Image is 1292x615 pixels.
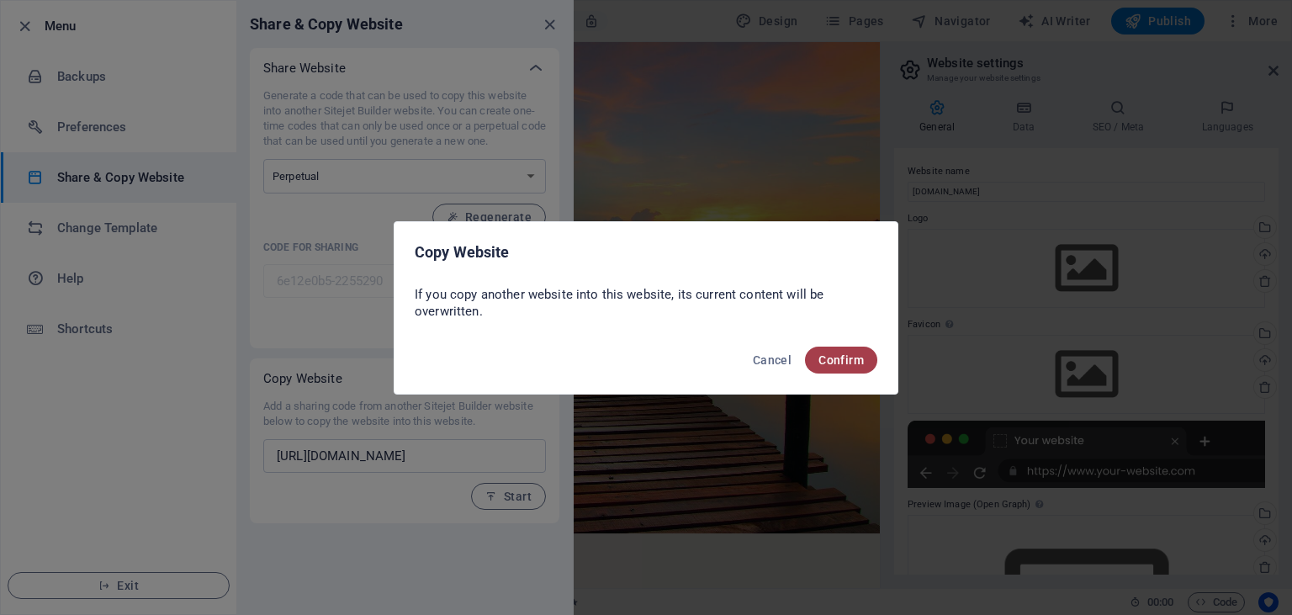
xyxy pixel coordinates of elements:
button: Cancel [746,347,798,374]
button: Confirm [805,347,877,374]
span: Confirm [818,353,864,367]
span: Cancel [753,353,792,367]
p: If you copy another website into this website, its current content will be overwritten. [415,286,877,320]
h2: Copy Website [415,242,877,262]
